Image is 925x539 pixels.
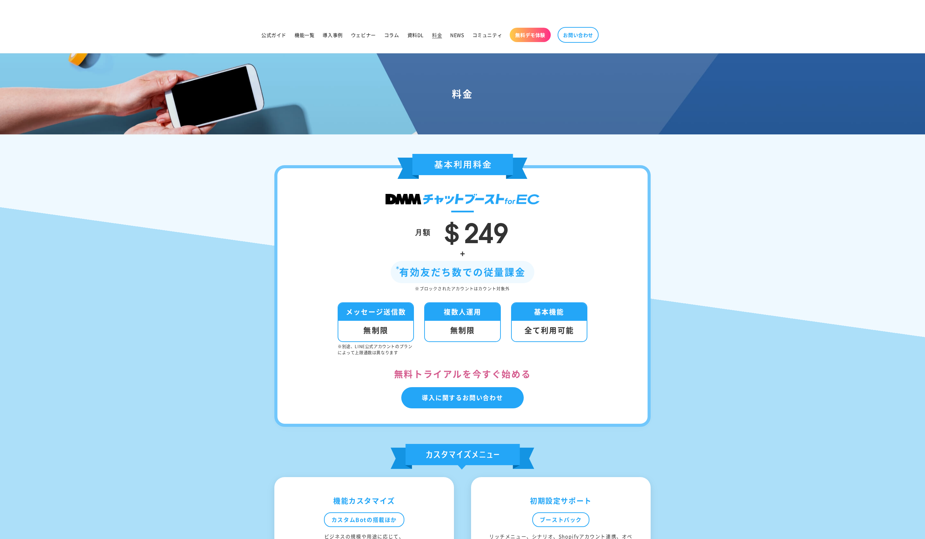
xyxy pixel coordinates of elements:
span: 料金 [432,32,442,38]
div: 機能カスタマイズ [291,494,437,507]
div: ※ブロックされたアカウントはカウント対象外 [298,285,627,292]
span: 無料デモ体験 [515,32,545,38]
a: 機能一覧 [290,28,318,42]
a: 資料DL [403,28,428,42]
span: NEWS [450,32,464,38]
span: ウェビナー [351,32,376,38]
span: コミュニティ [472,32,503,38]
div: 無料トライアルを今すぐ始める [298,366,627,382]
div: 有効友だち数での従量課金 [391,261,534,283]
div: 基本機能 [512,303,587,321]
a: 料金 [428,28,446,42]
span: 導入事例 [323,32,342,38]
img: 基本利用料金 [398,154,527,179]
span: ＄249 [438,210,508,251]
span: 資料DL [407,32,424,38]
a: ウェビナー [347,28,380,42]
h1: 料金 [8,88,917,100]
a: NEWS [446,28,468,42]
div: 無制限 [425,321,500,341]
a: 導入事例 [318,28,347,42]
img: カスタマイズメニュー [391,444,534,470]
span: お問い合わせ [563,32,593,38]
div: ブーストパック [532,512,589,527]
span: コラム [384,32,399,38]
div: 初期設定サポート [488,494,634,507]
span: 機能一覧 [295,32,314,38]
div: 月額 [415,225,431,238]
a: コミュニティ [468,28,507,42]
p: ※別途、LINE公式アカウントのプランによって上限通数は異なります [338,343,414,356]
a: 公式ガイド [257,28,290,42]
div: 無制限 [338,321,413,341]
div: 複数人運用 [425,303,500,321]
div: 全て利用可能 [512,321,587,341]
div: カスタムBotの搭載ほか [324,512,404,527]
div: + [298,246,627,261]
a: 無料デモ体験 [510,28,551,42]
a: お問い合わせ [558,27,599,43]
div: メッセージ送信数 [338,303,413,321]
span: 公式ガイド [261,32,286,38]
a: 導入に関するお問い合わせ [401,387,524,408]
img: DMMチャットブースト [386,194,539,205]
a: コラム [380,28,403,42]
